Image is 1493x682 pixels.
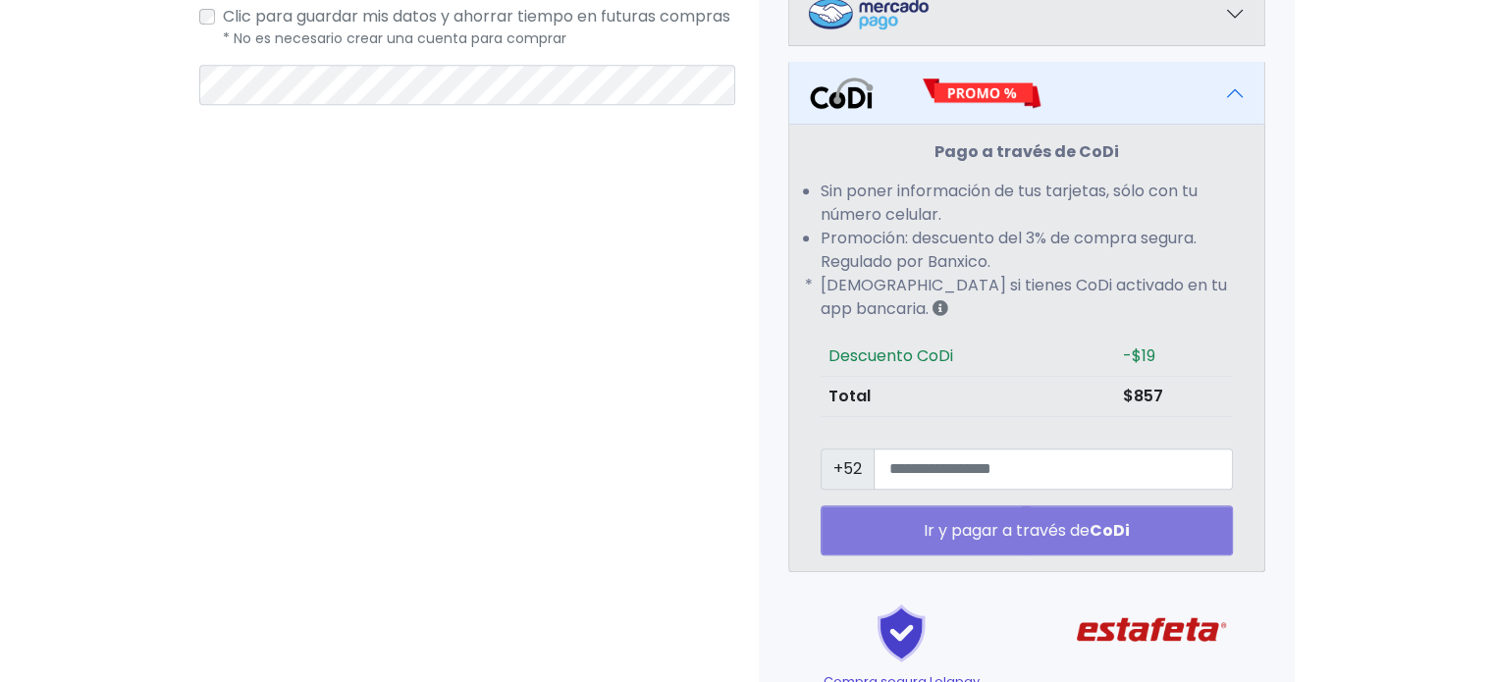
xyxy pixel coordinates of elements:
strong: Pago a través de CoDi [934,140,1119,163]
span: +52 [821,448,875,490]
span: Clic para guardar mis datos y ahorrar tiempo en futuras compras [223,5,730,27]
span: 19 [1142,344,1155,367]
li: [DEMOGRAPHIC_DATA] si tienes CoDi activado en tu app bancaria. [821,274,1233,321]
li: Sin poner información de tus tarjetas, sólo con tu número celular. [821,180,1233,227]
th: Total [821,376,1115,416]
input: Número de celular [874,448,1233,490]
img: Promo [922,78,1042,109]
img: Estafeta Logo [1061,588,1243,672]
th: Descuento CoDi [821,337,1115,377]
li: Promoción: descuento del 3% de compra segura. Regulado por Banxico. [821,227,1233,274]
img: Codi Logo [809,78,875,109]
td: -$ [1115,337,1233,377]
td: $857 [1115,376,1233,416]
img: Shield [833,603,970,662]
p: * No es necesario crear una cuenta para comprar [223,28,735,49]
